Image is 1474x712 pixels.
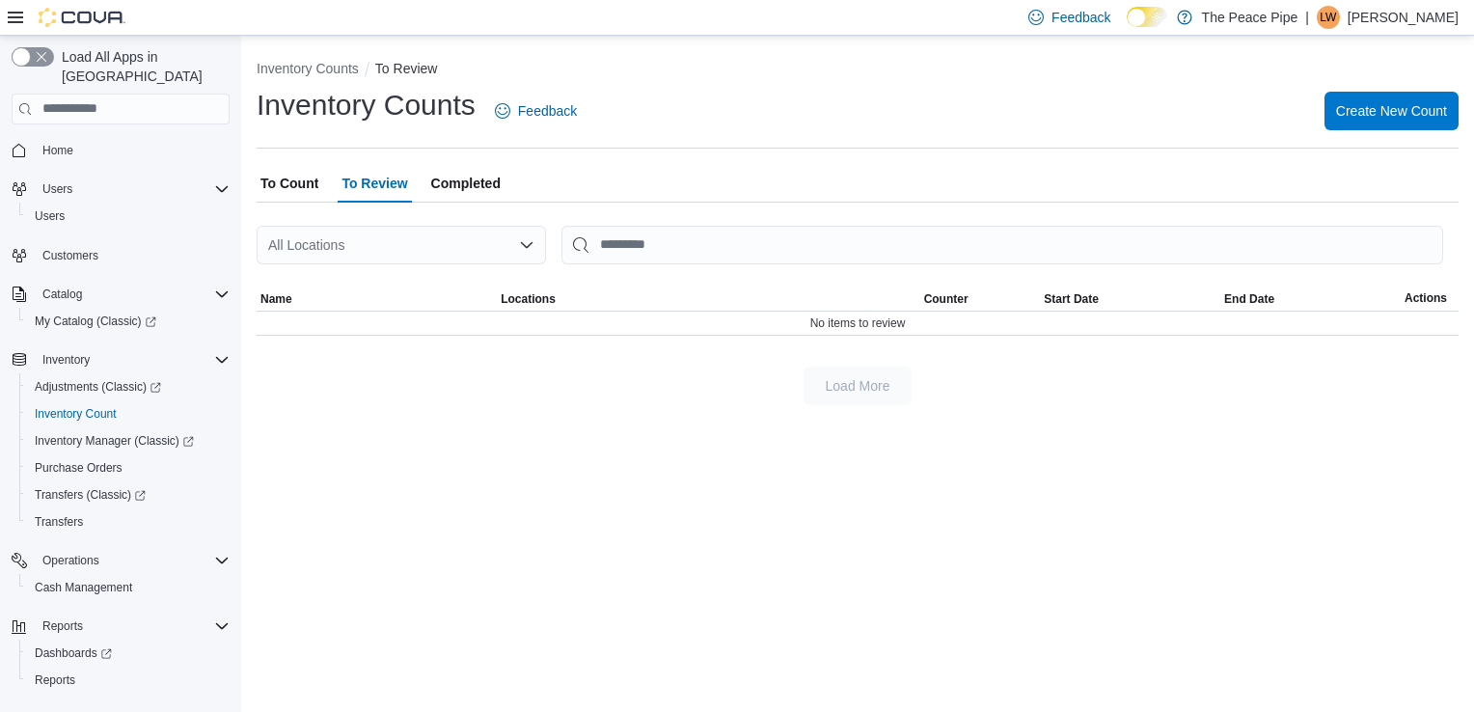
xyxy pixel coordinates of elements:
span: Start Date [1044,291,1099,307]
span: Feedback [518,101,577,121]
span: To Review [341,164,407,203]
span: Inventory Manager (Classic) [35,433,194,449]
button: Catalog [35,283,90,306]
button: Inventory Counts [257,61,359,76]
span: Operations [42,553,99,568]
button: Load More [804,367,912,405]
span: Name [260,291,292,307]
a: Purchase Orders [27,456,130,479]
span: Users [27,205,230,228]
a: Inventory Manager (Classic) [19,427,237,454]
p: [PERSON_NAME] [1348,6,1459,29]
span: Catalog [42,287,82,302]
p: The Peace Pipe [1202,6,1298,29]
span: Cash Management [27,576,230,599]
a: Cash Management [27,576,140,599]
a: Users [27,205,72,228]
span: To Count [260,164,318,203]
a: Inventory Manager (Classic) [27,429,202,452]
span: Operations [35,549,230,572]
button: Users [35,178,80,201]
span: No items to review [810,315,906,331]
nav: An example of EuiBreadcrumbs [257,59,1459,82]
a: Home [35,139,81,162]
span: Load All Apps in [GEOGRAPHIC_DATA] [54,47,230,86]
button: Cash Management [19,574,237,601]
div: Lynsey Williamson [1317,6,1340,29]
button: End Date [1220,288,1401,311]
span: Inventory Count [35,406,117,422]
a: Transfers [27,510,91,534]
span: Purchase Orders [35,460,123,476]
span: Transfers [27,510,230,534]
span: My Catalog (Classic) [35,314,156,329]
a: My Catalog (Classic) [27,310,164,333]
span: Feedback [1051,8,1110,27]
p: | [1305,6,1309,29]
span: Users [35,208,65,224]
span: Customers [35,243,230,267]
span: Home [35,138,230,162]
span: Adjustments (Classic) [35,379,161,395]
span: Dark Mode [1127,27,1128,28]
button: Transfers [19,508,237,535]
a: Transfers (Classic) [27,483,153,507]
button: Reports [4,613,237,640]
span: Transfers [35,514,83,530]
button: Inventory [35,348,97,371]
span: Load More [826,376,890,396]
button: Operations [35,549,107,572]
img: Cova [39,8,125,27]
span: Reports [42,618,83,634]
button: Home [4,136,237,164]
button: Inventory [4,346,237,373]
span: Transfers (Classic) [35,487,146,503]
span: Users [35,178,230,201]
span: Customers [42,248,98,263]
a: Adjustments (Classic) [27,375,169,398]
button: Users [19,203,237,230]
span: Transfers (Classic) [27,483,230,507]
a: My Catalog (Classic) [19,308,237,335]
span: Inventory Count [27,402,230,425]
button: Catalog [4,281,237,308]
span: Dashboards [27,642,230,665]
h1: Inventory Counts [257,86,476,124]
span: End Date [1224,291,1274,307]
button: Start Date [1040,288,1220,311]
span: Create New Count [1336,101,1447,121]
a: Feedback [487,92,585,130]
button: Customers [4,241,237,269]
span: Reports [35,615,230,638]
span: LW [1320,6,1336,29]
input: Dark Mode [1127,7,1167,27]
a: Reports [27,669,83,692]
button: Locations [497,288,919,311]
a: Dashboards [19,640,237,667]
button: Name [257,288,497,311]
input: This is a search bar. After typing your query, hit enter to filter the results lower in the page. [561,226,1443,264]
button: Purchase Orders [19,454,237,481]
a: Transfers (Classic) [19,481,237,508]
span: Reports [35,672,75,688]
span: Purchase Orders [27,456,230,479]
span: Adjustments (Classic) [27,375,230,398]
span: Inventory [35,348,230,371]
button: Inventory Count [19,400,237,427]
span: Catalog [35,283,230,306]
span: Inventory [42,352,90,368]
span: Reports [27,669,230,692]
a: Customers [35,244,106,267]
span: Counter [924,291,969,307]
span: Users [42,181,72,197]
a: Adjustments (Classic) [19,373,237,400]
button: Open list of options [519,237,534,253]
button: To Review [375,61,438,76]
span: Actions [1405,290,1447,306]
button: Counter [920,288,1041,311]
span: Inventory Manager (Classic) [27,429,230,452]
a: Inventory Count [27,402,124,425]
button: Reports [19,667,237,694]
button: Operations [4,547,237,574]
button: Create New Count [1324,92,1459,130]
